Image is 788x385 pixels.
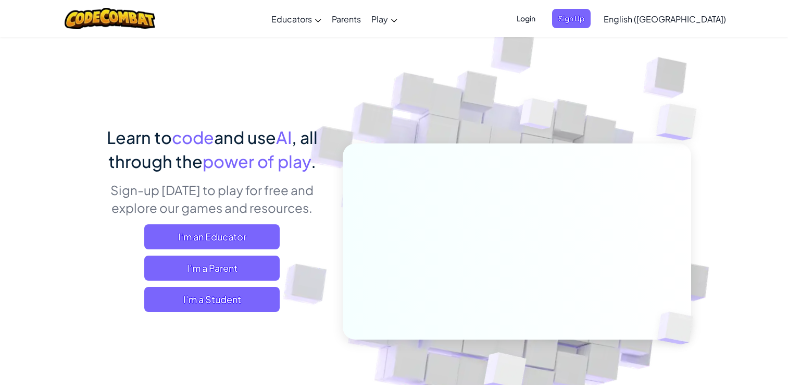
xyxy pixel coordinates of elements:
[604,14,726,25] span: English ([GEOGRAPHIC_DATA])
[144,224,280,249] a: I'm an Educator
[172,127,214,148] span: code
[276,127,292,148] span: AI
[371,14,388,25] span: Play
[327,5,366,33] a: Parents
[144,287,280,312] button: I'm a Student
[366,5,403,33] a: Play
[144,256,280,281] a: I'm a Parent
[552,9,591,28] button: Sign Up
[635,78,726,166] img: Overlap cubes
[640,290,718,366] img: Overlap cubes
[598,5,731,33] a: English ([GEOGRAPHIC_DATA])
[266,5,327,33] a: Educators
[107,127,172,148] span: Learn to
[510,9,542,28] button: Login
[65,8,156,29] img: CodeCombat logo
[271,14,312,25] span: Educators
[311,151,316,172] span: .
[97,181,327,216] p: Sign-up [DATE] to play for free and explore our games and resources.
[500,78,575,155] img: Overlap cubes
[203,151,311,172] span: power of play
[214,127,276,148] span: and use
